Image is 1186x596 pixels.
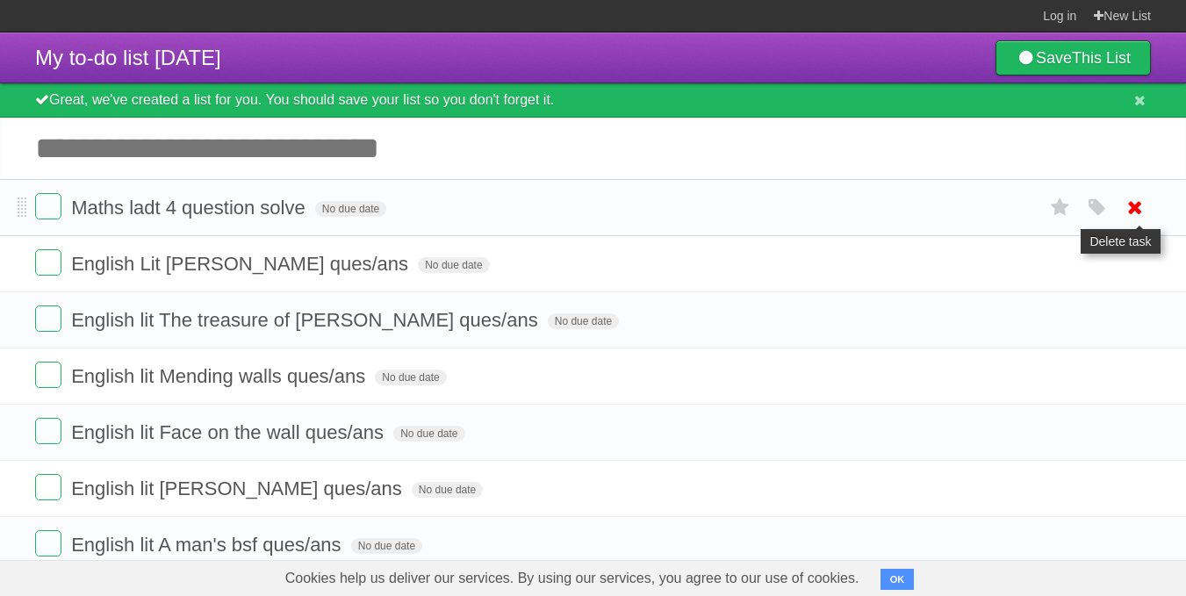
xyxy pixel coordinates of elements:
label: Done [35,249,61,276]
span: No due date [393,426,464,442]
span: Cookies help us deliver our services. By using our services, you agree to our use of cookies. [268,561,877,596]
b: This List [1072,49,1131,67]
button: OK [881,569,915,590]
span: My to-do list [DATE] [35,46,221,69]
label: Done [35,530,61,557]
span: No due date [315,201,386,217]
span: English lit Mending walls ques/ans [71,365,370,387]
span: No due date [412,482,483,498]
label: Done [35,362,61,388]
span: English lit [PERSON_NAME] ques/ans [71,478,406,499]
span: No due date [375,370,446,385]
label: Done [35,474,61,500]
span: English lit The treasure of [PERSON_NAME] ques/ans [71,309,543,331]
span: No due date [418,257,489,273]
span: English lit Face on the wall ques/ans [71,421,388,443]
label: Done [35,193,61,219]
span: No due date [548,313,619,329]
a: SaveThis List [996,40,1151,75]
span: No due date [351,538,422,554]
span: Maths ladt 4 question solve [71,197,310,219]
label: Done [35,305,61,332]
span: English Lit [PERSON_NAME] ques/ans [71,253,413,275]
label: Star task [1044,193,1077,222]
span: English lit A man's bsf ques/ans [71,534,345,556]
label: Done [35,418,61,444]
